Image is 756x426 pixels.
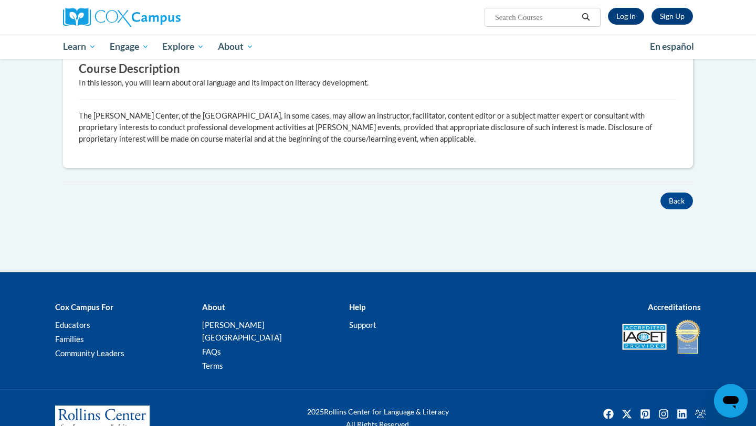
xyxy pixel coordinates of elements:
[600,406,617,422] a: Facebook
[218,40,254,53] span: About
[674,406,690,422] img: LinkedIn icon
[494,11,578,24] input: Search Courses
[79,61,677,77] h3: Course Description
[56,35,103,59] a: Learn
[618,406,635,422] img: Twitter icon
[155,35,211,59] a: Explore
[674,406,690,422] a: Linkedin
[202,320,282,342] a: [PERSON_NAME][GEOGRAPHIC_DATA]
[202,361,223,370] a: Terms
[652,8,693,25] a: Register
[202,347,221,356] a: FAQs
[637,406,654,422] img: Pinterest icon
[55,320,90,329] a: Educators
[608,8,644,25] a: Log In
[637,406,654,422] a: Pinterest
[55,348,124,358] a: Community Leaders
[202,302,225,312] b: About
[162,40,204,53] span: Explore
[47,35,709,59] div: Main menu
[655,406,672,422] a: Instagram
[55,334,84,344] a: Families
[650,41,694,52] span: En español
[79,77,677,89] div: In this lesson, you will learn about oral language and its impact on literacy development.
[692,406,709,422] img: Facebook group icon
[578,11,594,24] button: Search
[63,8,181,27] img: Cox Campus
[349,302,365,312] b: Help
[307,407,324,416] span: 2025
[63,8,262,27] a: Cox Campus
[618,406,635,422] a: Twitter
[103,35,156,59] a: Engage
[622,324,667,350] img: Accredited IACET® Provider
[600,406,617,422] img: Facebook icon
[660,193,693,209] button: Back
[63,40,96,53] span: Learn
[349,320,376,329] a: Support
[79,110,677,145] p: The [PERSON_NAME] Center, of the [GEOGRAPHIC_DATA], in some cases, may allow an instructor, facil...
[55,302,113,312] b: Cox Campus For
[211,35,260,59] a: About
[643,36,701,58] a: En español
[110,40,149,53] span: Engage
[675,318,701,355] img: IDA® Accredited
[655,406,672,422] img: Instagram icon
[714,384,748,418] iframe: Button to launch messaging window
[648,302,701,312] b: Accreditations
[692,406,709,422] a: Facebook Group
